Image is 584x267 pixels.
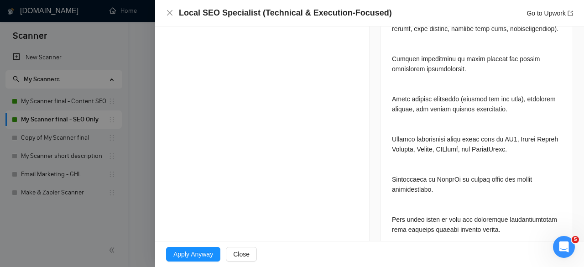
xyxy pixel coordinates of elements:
button: Apply Anyway [166,247,220,262]
iframe: Intercom live chat [553,236,575,258]
span: Close [233,249,250,259]
span: 5 [572,236,579,243]
button: Close [226,247,257,262]
span: close [166,9,173,16]
a: Go to Upworkexport [527,10,573,17]
span: export [568,10,573,16]
button: Close [166,9,173,17]
h4: Local SEO Specialist (Technical & Execution-Focused) [179,7,392,19]
span: Apply Anyway [173,249,213,259]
